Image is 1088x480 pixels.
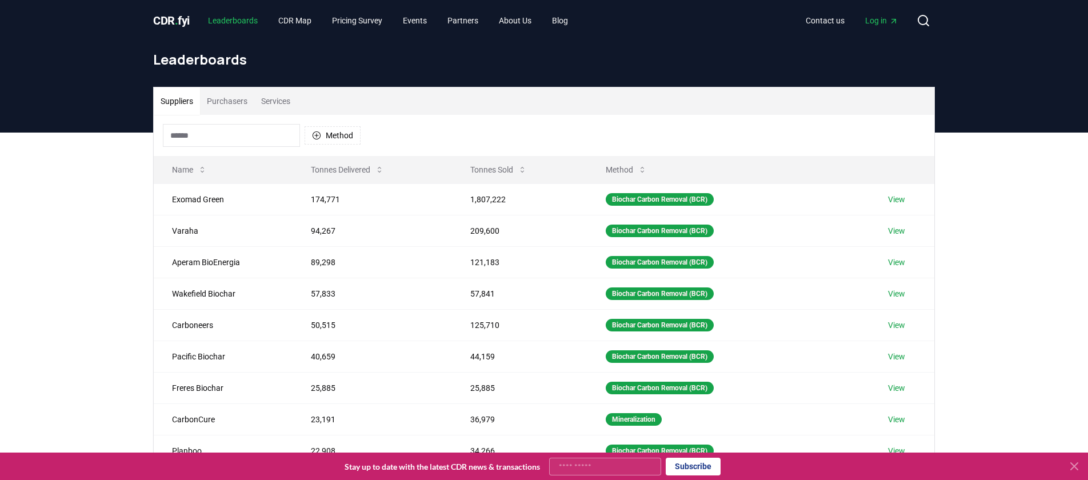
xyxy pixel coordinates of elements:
[490,10,541,31] a: About Us
[163,158,216,181] button: Name
[293,278,452,309] td: 57,833
[452,435,587,466] td: 34,266
[302,158,393,181] button: Tonnes Delivered
[293,403,452,435] td: 23,191
[154,183,293,215] td: Exomad Green
[175,14,178,27] span: .
[293,246,452,278] td: 89,298
[438,10,487,31] a: Partners
[154,309,293,341] td: Carboneers
[606,382,714,394] div: Biochar Carbon Removal (BCR)
[606,350,714,363] div: Biochar Carbon Removal (BCR)
[394,10,436,31] a: Events
[797,10,854,31] a: Contact us
[865,15,898,26] span: Log in
[543,10,577,31] a: Blog
[888,351,905,362] a: View
[888,257,905,268] a: View
[323,10,391,31] a: Pricing Survey
[153,50,935,69] h1: Leaderboards
[452,341,587,372] td: 44,159
[888,288,905,299] a: View
[254,87,297,115] button: Services
[606,287,714,300] div: Biochar Carbon Removal (BCR)
[199,10,267,31] a: Leaderboards
[856,10,907,31] a: Log in
[154,246,293,278] td: Aperam BioEnergia
[461,158,536,181] button: Tonnes Sold
[452,372,587,403] td: 25,885
[293,183,452,215] td: 174,771
[606,319,714,331] div: Biochar Carbon Removal (BCR)
[452,403,587,435] td: 36,979
[293,215,452,246] td: 94,267
[153,13,190,29] a: CDR.fyi
[305,126,361,145] button: Method
[154,403,293,435] td: CarbonCure
[154,372,293,403] td: Freres Biochar
[606,225,714,237] div: Biochar Carbon Removal (BCR)
[606,256,714,269] div: Biochar Carbon Removal (BCR)
[606,193,714,206] div: Biochar Carbon Removal (BCR)
[452,309,587,341] td: 125,710
[200,87,254,115] button: Purchasers
[452,215,587,246] td: 209,600
[269,10,321,31] a: CDR Map
[293,372,452,403] td: 25,885
[597,158,656,181] button: Method
[154,435,293,466] td: Planboo
[293,435,452,466] td: 22,908
[888,225,905,237] a: View
[293,341,452,372] td: 40,659
[154,341,293,372] td: Pacific Biochar
[888,319,905,331] a: View
[888,382,905,394] a: View
[888,194,905,205] a: View
[154,87,200,115] button: Suppliers
[452,183,587,215] td: 1,807,222
[153,14,190,27] span: CDR fyi
[154,215,293,246] td: Varaha
[606,413,662,426] div: Mineralization
[606,445,714,457] div: Biochar Carbon Removal (BCR)
[452,278,587,309] td: 57,841
[888,445,905,457] a: View
[888,414,905,425] a: View
[154,278,293,309] td: Wakefield Biochar
[293,309,452,341] td: 50,515
[199,10,577,31] nav: Main
[797,10,907,31] nav: Main
[452,246,587,278] td: 121,183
